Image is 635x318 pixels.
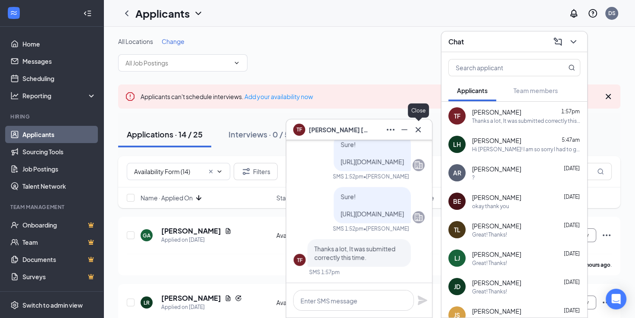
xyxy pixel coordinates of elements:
svg: MagnifyingGlass [568,64,575,71]
svg: WorkstreamLogo [9,9,18,17]
input: All Stages [134,167,204,176]
div: Hi [PERSON_NAME]! I am so sorry I had to go out of town to move my daughter into her apartment, g... [472,146,580,153]
span: [DATE] [564,193,580,200]
a: Home [22,35,96,53]
a: Add your availability now [244,93,313,100]
a: Messages [22,53,96,70]
span: Stage [276,193,294,202]
div: GA [143,232,150,239]
a: Applicants [22,126,96,143]
input: All Job Postings [125,58,230,68]
h1: Applicants [135,6,190,21]
svg: ChevronDown [568,37,579,47]
span: [PERSON_NAME] [472,250,521,259]
svg: Cross [413,125,423,135]
b: 20 hours ago [579,262,610,268]
svg: Cross [603,91,613,102]
div: SMS 1:57pm [309,268,340,276]
svg: Document [225,228,231,234]
span: [PERSON_NAME] [472,165,521,173]
svg: MagnifyingGlass [597,168,604,175]
svg: ArrowDown [194,193,204,203]
svg: ChevronLeft [122,8,132,19]
div: Team Management [10,203,94,211]
div: Applied on [DATE] [161,303,242,312]
div: Great! Thanks! [472,259,507,267]
svg: Minimize [399,125,410,135]
button: Cross [411,123,425,137]
span: Name · Applied On [141,193,193,202]
div: Great! Thanks! [472,288,507,295]
a: Job Postings [22,160,96,178]
div: Great! Thanks! [472,231,507,238]
div: SMS 1:52pm [333,173,363,180]
svg: Error [125,91,135,102]
span: 1:57pm [561,108,580,115]
span: Applicants [457,87,488,94]
svg: QuestionInfo [588,8,598,19]
span: [DATE] [564,307,580,314]
svg: Ellipses [601,230,612,240]
div: Availability Form [276,298,341,307]
svg: Settings [10,301,19,309]
div: Thanks a lot, It was submitted correctly this time. [472,117,580,125]
div: TL [454,225,460,234]
svg: Company [413,160,424,170]
button: Minimize [397,123,411,137]
button: ChevronDown [566,35,580,49]
svg: Ellipses [601,297,612,308]
div: DS [608,9,616,17]
div: Applied on [DATE] [161,236,231,244]
span: 5:47am [562,137,580,143]
a: Scheduling [22,70,96,87]
span: [DATE] [564,165,580,171]
div: Hiring [10,113,94,120]
svg: Filter [241,166,251,177]
div: LH [453,140,461,149]
svg: Notifications [569,8,579,19]
span: Sure! [URL][DOMAIN_NAME] [341,193,404,218]
div: ? [472,174,475,181]
div: LJ [454,254,460,262]
span: • [PERSON_NAME] [363,225,409,232]
span: [DATE] [564,222,580,228]
span: Sure! [URL][DOMAIN_NAME] [341,140,404,165]
button: Plane [417,295,428,306]
span: [PERSON_NAME] [PERSON_NAME] [309,125,369,134]
div: okay thank you [472,203,509,210]
h3: Chat [448,37,464,47]
span: [PERSON_NAME] [472,278,521,287]
span: [PERSON_NAME] [472,193,521,202]
div: TF [454,112,460,120]
button: ComposeMessage [551,35,565,49]
svg: ComposeMessage [553,37,563,47]
div: LR [144,299,150,306]
span: [DATE] [564,279,580,285]
svg: ChevronDown [233,59,240,66]
div: BE [453,197,461,206]
h5: [PERSON_NAME] [161,293,221,303]
a: DocumentsCrown [22,251,96,268]
svg: Document [225,295,231,302]
a: TeamCrown [22,234,96,251]
div: Applications · 14 / 25 [127,129,203,140]
span: [PERSON_NAME] [472,136,521,145]
svg: ChevronDown [216,168,223,175]
span: [DATE] [564,250,580,257]
svg: Ellipses [385,125,396,135]
svg: ChevronDown [193,8,203,19]
svg: Reapply [235,295,242,302]
span: Team members [513,87,558,94]
div: JD [454,282,460,291]
span: Change [162,37,185,45]
div: TF [297,256,303,264]
span: [PERSON_NAME] [472,108,521,116]
span: Thanks a lot, It was submitted correctly this time. [314,245,395,261]
div: Interviews · 0 / 5 [228,129,289,140]
div: Availability Form [276,231,341,240]
span: All Locations [118,37,153,45]
div: Open Intercom Messenger [606,289,626,309]
svg: Analysis [10,91,19,100]
div: AR [453,168,461,177]
div: Switch to admin view [22,301,83,309]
